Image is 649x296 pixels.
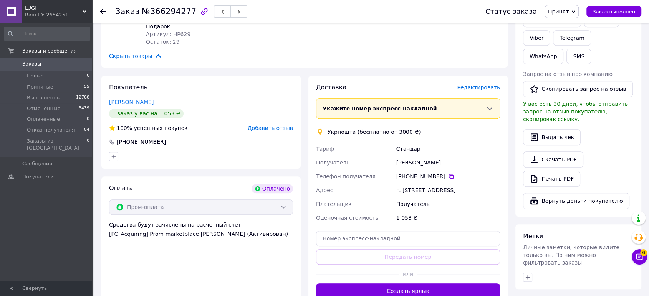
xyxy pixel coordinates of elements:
[593,9,635,15] span: Заказ выполнен
[27,84,53,90] span: Принятые
[395,183,502,197] div: г. [STREET_ADDRESS]
[109,109,184,118] div: 1 заказ у вас на 1 053 ₴
[316,231,500,246] input: Номер экспресс-накладной
[109,84,147,91] span: Покупатель
[523,81,633,97] button: Скопировать запрос на отзыв
[146,23,260,30] div: Подарок
[87,72,89,79] span: 0
[27,127,75,133] span: Отказ получателя
[248,125,293,131] span: Добавить отзыв
[109,124,188,132] div: успешных покупок
[109,184,133,192] span: Оплата
[22,173,54,180] span: Покупатели
[523,30,550,46] a: Viber
[566,49,591,64] button: SMS
[117,125,132,131] span: 100%
[27,105,60,112] span: Отмененные
[523,171,580,187] a: Печать PDF
[548,8,569,15] span: Принят
[523,49,563,64] a: WhatsApp
[27,72,44,79] span: Новые
[115,7,139,16] span: Заказ
[25,5,83,12] span: LUGI
[22,48,77,54] span: Заказы и сообщения
[523,244,619,266] span: Личные заметки, которые видите только вы. По ним можно фильтровать заказы
[109,52,162,60] span: Скрыть товары
[395,142,502,156] div: Стандарт
[523,129,581,145] button: Выдать чек
[109,99,154,105] a: [PERSON_NAME]
[27,116,60,123] span: Оплаченные
[76,94,89,101] span: 12788
[395,156,502,169] div: [PERSON_NAME]
[79,105,89,112] span: 3439
[326,128,423,136] div: Укрпошта (бесплатно от 3000 ₴)
[553,30,591,46] a: Telegram
[87,138,89,151] span: 0
[316,201,352,207] span: Плательщик
[396,173,500,180] div: [PHONE_NUMBER]
[316,173,376,179] span: Телефон получателя
[87,116,89,123] span: 0
[632,249,647,265] button: Чат с покупателем6
[523,71,613,77] span: Запрос на отзыв про компанию
[109,221,293,238] div: Средства будут зачислены на расчетный счет
[523,232,543,240] span: Метки
[100,8,106,15] div: Вернуться назад
[142,7,196,16] span: №366294277
[323,105,437,112] span: Укажите номер экспресс-накладной
[4,27,90,41] input: Поиск
[316,84,346,91] span: Доставка
[457,84,500,90] span: Редактировать
[146,39,180,45] span: Остаток: 29
[399,270,417,278] span: или
[252,184,293,193] div: Оплачено
[316,160,349,166] span: Получатель
[25,12,92,18] div: Ваш ID: 2654251
[485,8,537,15] div: Статус заказа
[523,101,628,122] span: У вас есть 30 дней, чтобы отправить запрос на отзыв покупателю, скопировав ссылку.
[84,127,89,133] span: 84
[109,230,293,238] div: [FC_Acquiring] Prom marketplace [PERSON_NAME] (Активирован)
[395,197,502,211] div: Получатель
[316,146,334,152] span: Тариф
[27,138,87,151] span: Заказы из [GEOGRAPHIC_DATA]
[22,160,52,167] span: Сообщения
[116,138,167,146] div: [PHONE_NUMBER]
[523,151,583,168] a: Скачать PDF
[640,247,647,254] span: 6
[22,61,41,67] span: Заказы
[316,215,379,221] span: Оценочная стоимость
[316,187,333,193] span: Адрес
[395,211,502,225] div: 1 053 ₴
[146,31,190,37] span: Артикул: HP629
[27,94,64,101] span: Выполненные
[84,84,89,90] span: 55
[586,6,641,17] button: Заказ выполнен
[523,193,629,209] button: Вернуть деньги покупателю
